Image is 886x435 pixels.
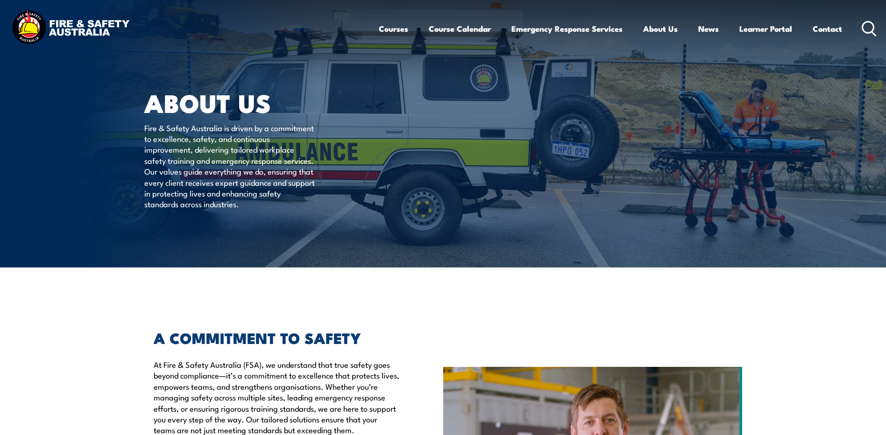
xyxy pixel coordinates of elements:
h1: About Us [144,91,375,113]
p: Fire & Safety Australia is driven by a commitment to excellence, safety, and continuous improveme... [144,122,315,210]
h2: A COMMITMENT TO SAFETY [154,331,400,344]
a: Courses [379,16,408,41]
a: Emergency Response Services [511,16,623,41]
a: News [698,16,719,41]
a: Learner Portal [739,16,792,41]
a: Contact [813,16,842,41]
a: Course Calendar [429,16,491,41]
a: About Us [643,16,678,41]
